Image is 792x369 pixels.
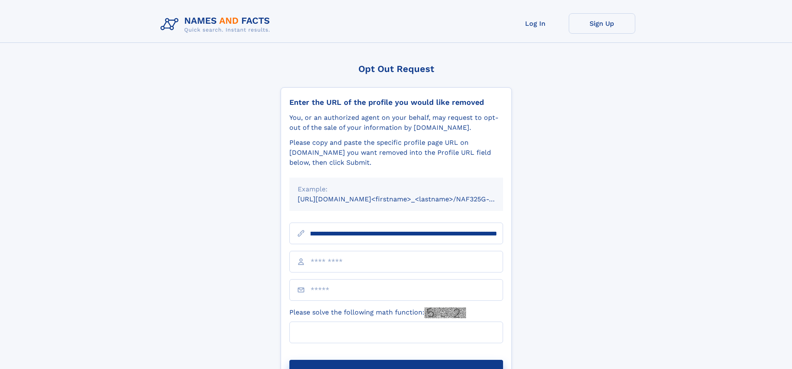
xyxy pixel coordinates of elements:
[281,64,512,74] div: Opt Out Request
[157,13,277,36] img: Logo Names and Facts
[569,13,635,34] a: Sign Up
[502,13,569,34] a: Log In
[298,195,519,203] small: [URL][DOMAIN_NAME]<firstname>_<lastname>/NAF325G-xxxxxxxx
[298,184,495,194] div: Example:
[289,113,503,133] div: You, or an authorized agent on your behalf, may request to opt-out of the sale of your informatio...
[289,307,466,318] label: Please solve the following math function:
[289,138,503,168] div: Please copy and paste the specific profile page URL on [DOMAIN_NAME] you want removed into the Pr...
[289,98,503,107] div: Enter the URL of the profile you would like removed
